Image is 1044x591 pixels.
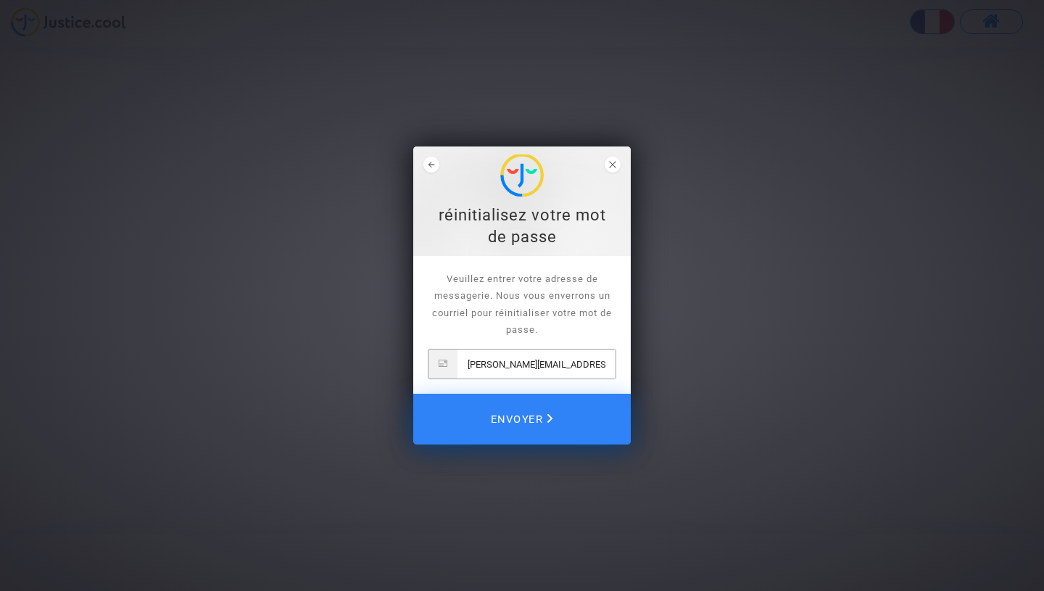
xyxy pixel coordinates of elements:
span: Envoyer [491,403,553,435]
span: Veuillez entrer votre adresse de messagerie. Nous vous enverrons un courriel pour réinitialiser v... [432,273,612,335]
span: back [423,157,439,173]
div: réinitialisez votre mot de passe [421,204,623,248]
button: Envoyer [413,394,631,445]
input: Email [457,350,616,379]
span: close [605,157,621,173]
